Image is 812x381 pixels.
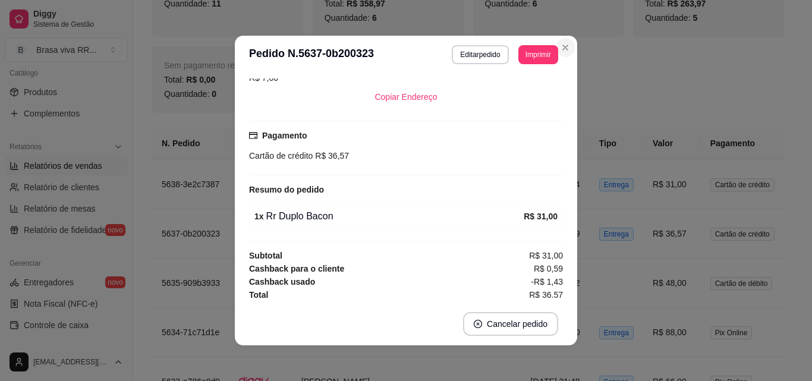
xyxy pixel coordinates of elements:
strong: Cashback para o cliente [249,264,344,273]
strong: 1 x [254,212,264,221]
span: credit-card [249,131,257,140]
span: R$ 36,57 [313,151,349,160]
span: R$ 0,59 [534,262,563,275]
button: Close [556,38,575,57]
div: Rr Duplo Bacon [254,209,524,223]
strong: R$ 31,00 [524,212,558,221]
span: Cartão de crédito [249,151,313,160]
span: R$ 31,00 [529,249,563,262]
strong: Resumo do pedido [249,185,324,194]
span: R$ 36,57 [529,288,563,301]
button: Imprimir [518,45,558,64]
strong: Total [249,290,268,300]
span: close-circle [474,320,482,328]
strong: Subtotal [249,251,282,260]
h3: Pedido N. 5637-0b200323 [249,45,374,64]
button: Editarpedido [452,45,508,64]
strong: Cashback usado [249,277,315,286]
strong: Pagamento [262,131,307,140]
button: close-circleCancelar pedido [463,312,558,336]
span: -R$ 1,43 [531,275,563,288]
button: Copiar Endereço [365,85,446,109]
